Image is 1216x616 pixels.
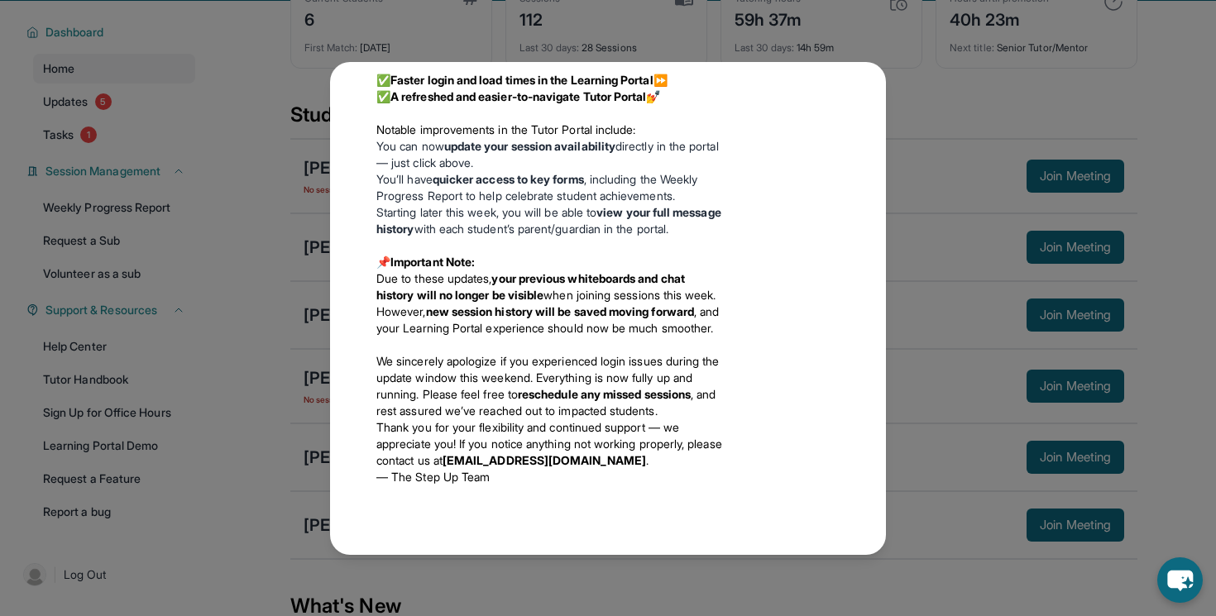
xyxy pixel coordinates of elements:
span: You can now [376,139,444,153]
span: — The Step Up Team [376,470,490,484]
strong: reschedule any missed sessions [518,387,691,401]
span: ✅ [376,89,390,103]
span: Thank you for your flexibility and continued support — we appreciate you! If you notice anything ... [376,420,722,467]
span: 📌 [376,255,390,269]
span: ✅ [376,73,390,87]
li: You’ll have [376,171,724,204]
strong: Important Note: [390,255,475,269]
span: Due to these updates, [376,271,491,285]
strong: new session history will be saved moving forward [426,304,694,318]
span: Notable improvements in the Tutor Portal include: [376,122,635,136]
strong: Faster login and load times in the Learning Portal [390,73,653,87]
span: ⏩ [653,73,668,87]
span: . [646,453,649,467]
span: We sincerely apologize if you experienced login issues during the update window this weekend. Eve... [376,354,720,401]
strong: update your session availability [444,139,615,153]
span: Starting later this week, you will be able to [376,205,596,219]
span: when joining sessions this week. However, [376,288,716,318]
strong: your previous whiteboards and chat history will no longer be visible [376,271,685,302]
span: 💅 [646,89,660,103]
strong: quicker access to key forms [433,172,584,186]
span: with each student’s parent/guardian in the portal. [414,222,669,236]
strong: A refreshed and easier-to-navigate Tutor Portal [390,89,646,103]
strong: [EMAIL_ADDRESS][DOMAIN_NAME] [443,453,646,467]
button: chat-button [1157,557,1203,603]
